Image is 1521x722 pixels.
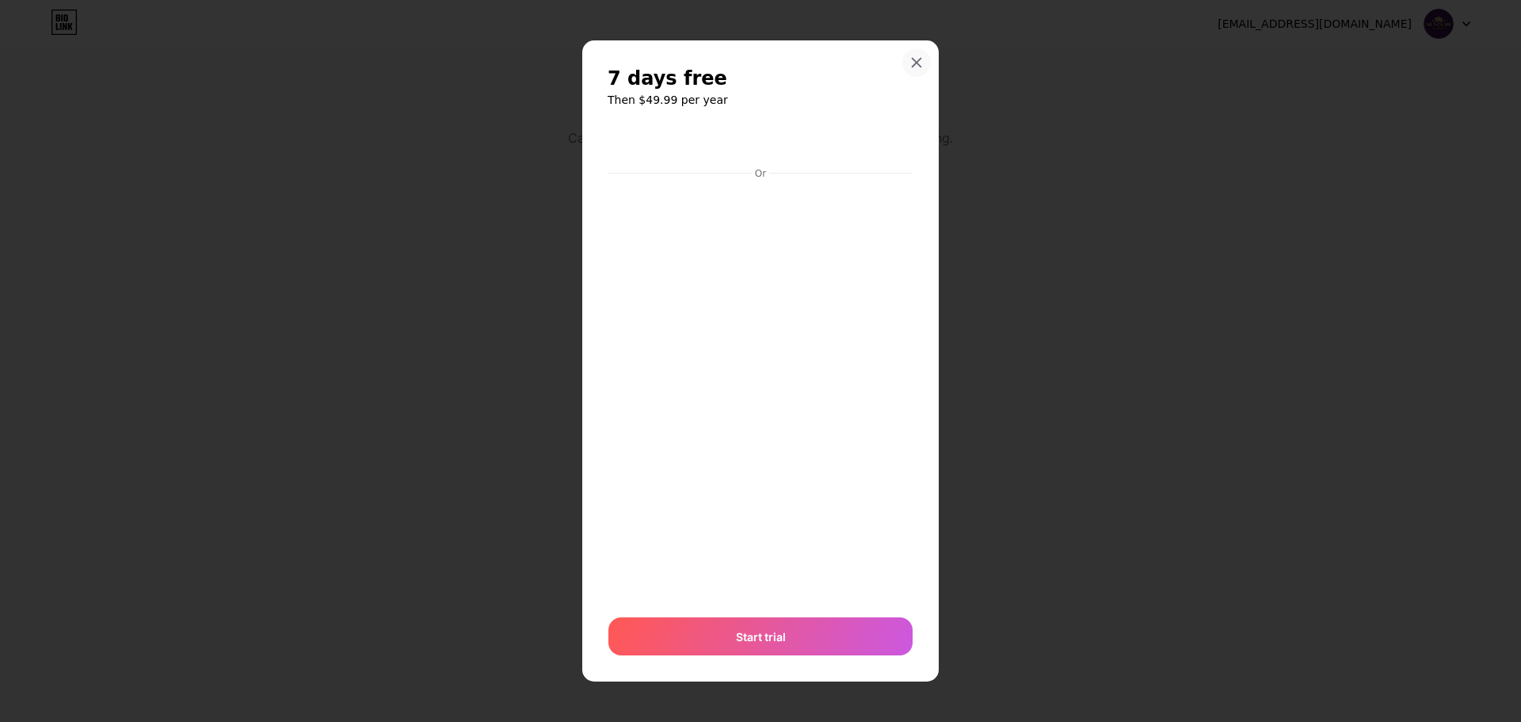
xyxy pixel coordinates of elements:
iframe: กรอบที่ปลอดภัยสำหรับป้อนข้อมูลการชำระเงิน [605,181,916,602]
iframe: กรอบที่ปลอดภัยสำหรับป้อนข้อมูลการชำระเงิน [608,124,913,162]
span: Start trial [736,628,786,645]
h6: Then $49.99 per year [608,92,913,108]
div: Or [752,167,769,180]
span: 7 days free [608,66,727,91]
